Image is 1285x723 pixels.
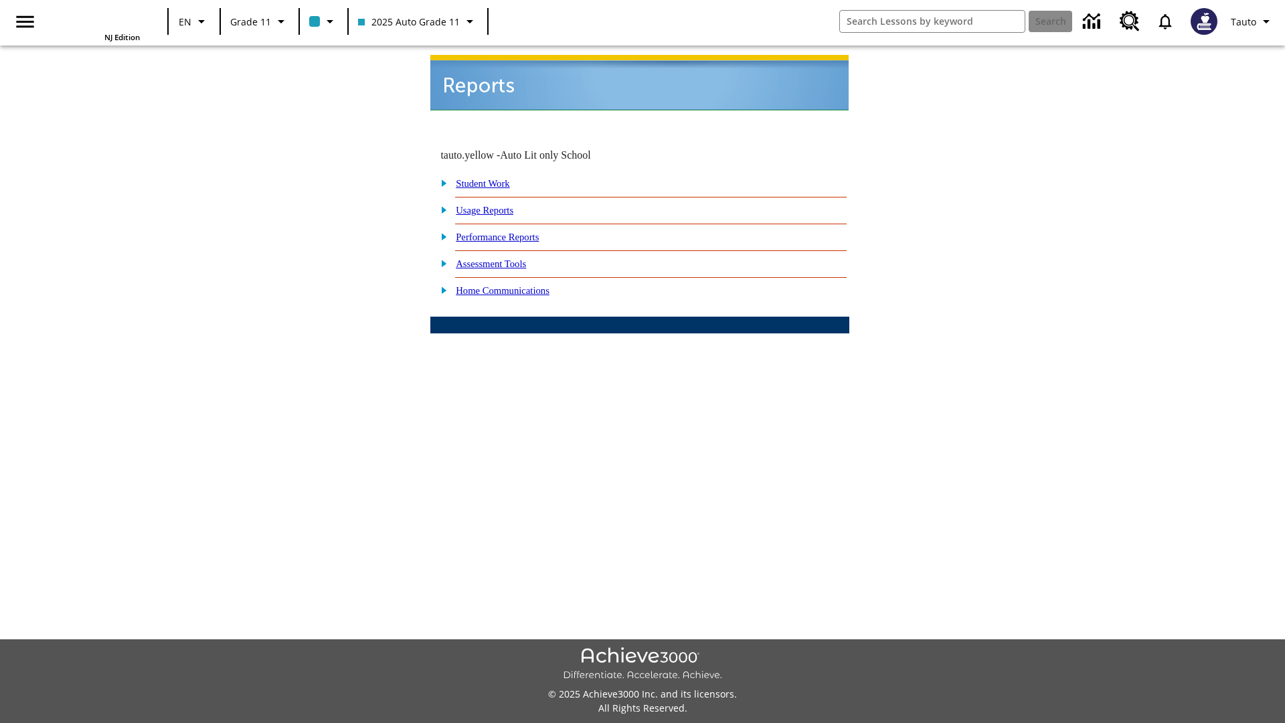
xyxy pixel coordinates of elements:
button: Class color is light blue. Change class color [304,9,343,33]
img: plus.gif [434,284,448,296]
button: Select a new avatar [1183,4,1225,39]
a: Home Communications [456,285,549,296]
button: Language: EN, Select a language [173,9,216,33]
span: Tauto [1231,15,1256,29]
span: 2025 Auto Grade 11 [358,15,460,29]
a: Usage Reports [456,205,513,216]
img: plus.gif [434,204,448,216]
img: Avatar [1191,8,1217,35]
span: Grade 11 [230,15,271,29]
img: plus.gif [434,230,448,242]
a: Data Center [1075,3,1112,40]
a: Performance Reports [456,232,539,242]
button: Grade: Grade 11, Select a grade [225,9,294,33]
a: Assessment Tools [456,258,526,269]
span: EN [179,15,191,29]
div: Home [53,4,140,42]
button: Profile/Settings [1225,9,1280,33]
img: plus.gif [434,177,448,189]
button: Class: 2025 Auto Grade 11, Select your class [353,9,483,33]
td: tauto.yellow - [440,149,687,161]
button: Open side menu [5,2,45,42]
a: Resource Center, Will open in new tab [1112,3,1148,39]
img: Achieve3000 Differentiate Accelerate Achieve [563,647,722,681]
nobr: Auto Lit only School [500,149,591,161]
img: header [430,55,849,110]
img: plus.gif [434,257,448,269]
input: search field [840,11,1025,32]
a: Student Work [456,178,509,189]
a: Notifications [1148,4,1183,39]
span: NJ Edition [104,32,140,42]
